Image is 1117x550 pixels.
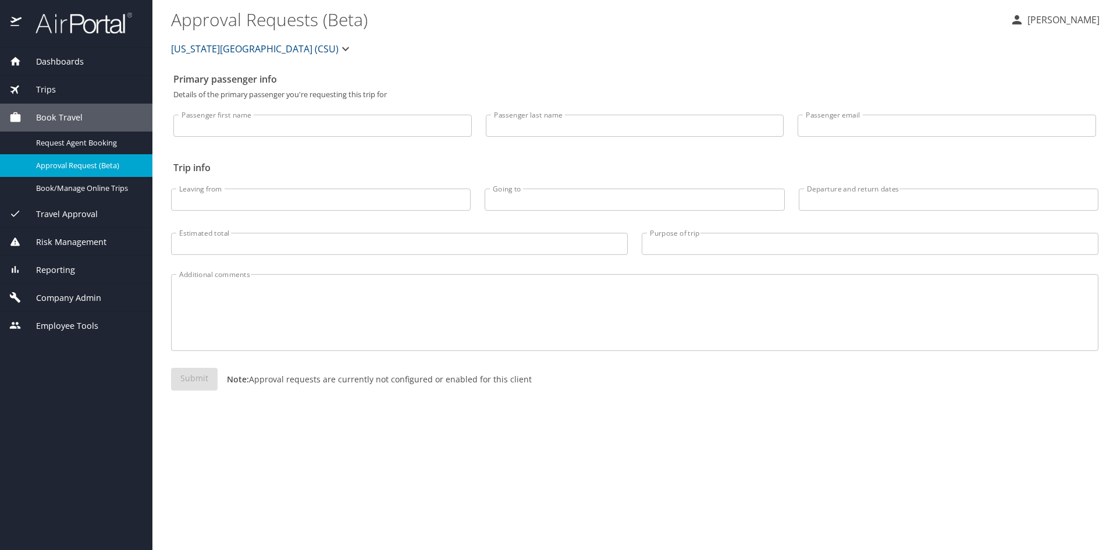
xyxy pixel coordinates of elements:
[22,236,106,249] span: Risk Management
[22,292,101,304] span: Company Admin
[1005,9,1104,30] button: [PERSON_NAME]
[36,137,138,148] span: Request Agent Booking
[22,320,98,332] span: Employee Tools
[10,12,23,34] img: icon-airportal.png
[173,70,1096,88] h2: Primary passenger info
[22,264,75,276] span: Reporting
[23,12,132,34] img: airportal-logo.png
[36,183,138,194] span: Book/Manage Online Trips
[22,55,84,68] span: Dashboards
[166,37,357,61] button: [US_STATE][GEOGRAPHIC_DATA] (CSU)
[173,158,1096,177] h2: Trip info
[227,374,249,385] strong: Note:
[171,1,1001,37] h1: Approval Requests (Beta)
[22,83,56,96] span: Trips
[22,208,98,221] span: Travel Approval
[171,41,339,57] span: [US_STATE][GEOGRAPHIC_DATA] (CSU)
[173,91,1096,98] p: Details of the primary passenger you're requesting this trip for
[36,160,138,171] span: Approval Request (Beta)
[1024,13,1100,27] p: [PERSON_NAME]
[22,111,83,124] span: Book Travel
[218,373,532,385] p: Approval requests are currently not configured or enabled for this client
